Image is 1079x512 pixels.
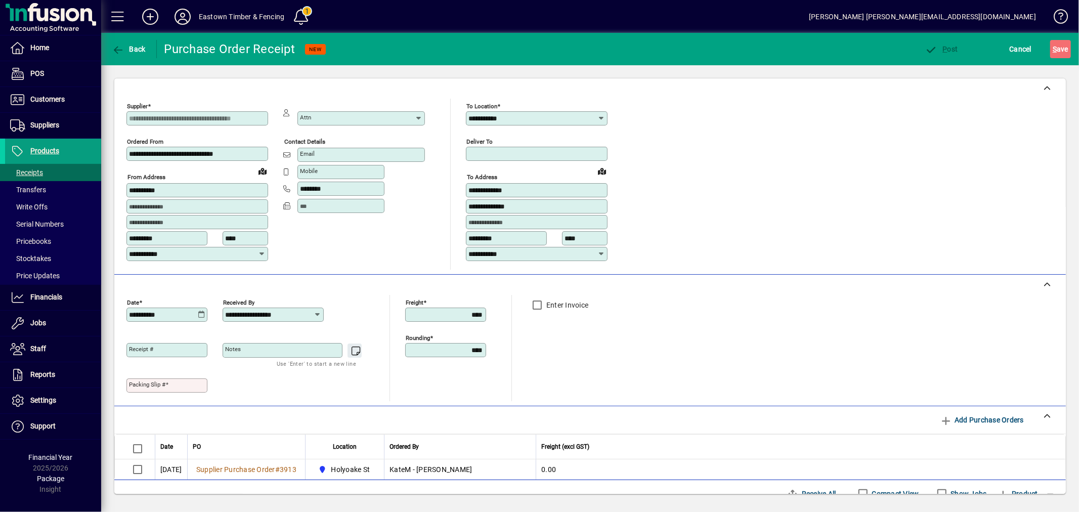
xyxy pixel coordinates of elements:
span: # [275,465,280,474]
span: Support [30,422,56,430]
mat-label: Notes [225,346,241,353]
a: Serial Numbers [5,216,101,233]
label: Show Jobs [949,489,987,499]
span: P [943,45,947,53]
span: Back [112,45,146,53]
a: Home [5,35,101,61]
span: Settings [30,396,56,404]
button: Receive All [783,485,840,503]
span: Freight (excl GST) [541,441,589,452]
a: Jobs [5,311,101,336]
span: S [1053,45,1057,53]
span: Cancel [1010,41,1032,57]
span: Receive All [787,486,836,502]
span: 3913 [280,465,296,474]
button: Save [1050,40,1071,58]
span: Pricebooks [10,237,51,245]
span: Location [333,441,357,452]
span: Jobs [30,319,46,327]
span: ave [1053,41,1068,57]
mat-label: Date [127,298,139,306]
mat-label: Supplier [127,103,148,110]
span: Package [37,475,64,483]
mat-label: Mobile [300,167,318,175]
button: Back [109,40,148,58]
div: Purchase Order Receipt [164,41,295,57]
a: Stocktakes [5,250,101,267]
mat-label: To location [466,103,497,110]
span: PO [193,441,201,452]
a: Write Offs [5,198,101,216]
a: Pricebooks [5,233,101,250]
mat-label: Received by [223,298,254,306]
a: Support [5,414,101,439]
div: Date [160,441,182,452]
a: Customers [5,87,101,112]
span: Supplier Purchase Order [196,465,275,474]
span: Stocktakes [10,254,51,263]
a: Staff [5,336,101,362]
span: Home [30,44,49,52]
span: Staff [30,345,46,353]
a: Supplier Purchase Order#3913 [193,464,300,475]
div: Freight (excl GST) [541,441,1053,452]
mat-label: Email [300,150,315,157]
button: Add Purchase Orders [936,411,1028,429]
span: Holyoake St [316,463,374,476]
span: Customers [30,95,65,103]
td: [DATE] [155,459,187,480]
a: Suppliers [5,113,101,138]
span: POS [30,69,44,77]
a: Settings [5,388,101,413]
button: Post [923,40,961,58]
td: 0.00 [536,459,1065,480]
span: Transfers [10,186,46,194]
span: NEW [309,46,322,53]
span: ost [925,45,958,53]
button: Add [134,8,166,26]
mat-hint: Use 'Enter' to start a new line [277,358,356,369]
span: Receipts [10,168,43,177]
a: Financials [5,285,101,310]
span: Holyoake St [331,464,370,475]
label: Compact View [870,489,919,499]
mat-label: Attn [300,114,311,121]
div: [PERSON_NAME] [PERSON_NAME][EMAIL_ADDRESS][DOMAIN_NAME] [809,9,1036,25]
button: Cancel [1007,40,1034,58]
a: View on map [594,163,610,179]
span: Products [30,147,59,155]
a: Transfers [5,181,101,198]
a: Price Updates [5,267,101,284]
span: Add Purchase Orders [940,412,1024,428]
span: Write Offs [10,203,48,211]
span: Financials [30,293,62,301]
mat-label: Receipt # [129,346,153,353]
a: Reports [5,362,101,388]
div: Ordered By [390,441,531,452]
button: Product [992,485,1043,503]
span: Serial Numbers [10,220,64,228]
a: Knowledge Base [1046,2,1066,35]
mat-label: Ordered from [127,138,163,145]
mat-label: Packing Slip # [129,381,165,388]
mat-label: Freight [406,298,423,306]
span: Suppliers [30,121,59,129]
span: Ordered By [390,441,419,452]
span: Price Updates [10,272,60,280]
a: POS [5,61,101,87]
td: KateM - [PERSON_NAME] [384,459,536,480]
mat-label: Rounding [406,334,430,341]
span: Financial Year [29,453,73,461]
label: Enter Invoice [544,300,588,310]
span: Reports [30,370,55,378]
span: Date [160,441,173,452]
a: Receipts [5,164,101,181]
mat-label: Deliver To [466,138,493,145]
app-page-header-button: Back [101,40,157,58]
button: Profile [166,8,199,26]
span: Product [997,486,1038,502]
div: Eastown Timber & Fencing [199,9,284,25]
div: PO [193,441,300,452]
a: View on map [254,163,271,179]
